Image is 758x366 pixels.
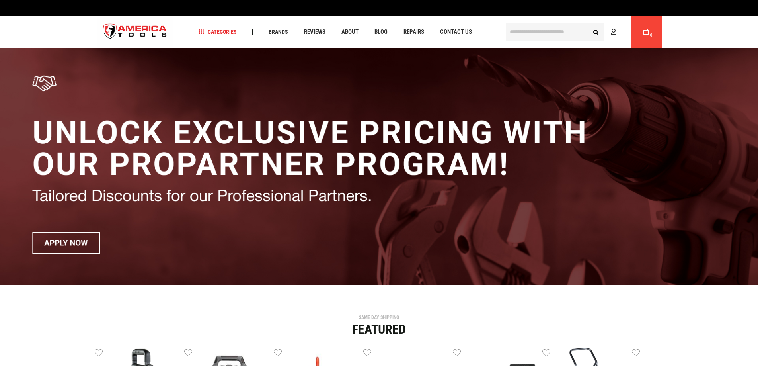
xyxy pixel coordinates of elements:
[195,27,240,37] a: Categories
[199,29,237,35] span: Categories
[304,29,325,35] span: Reviews
[436,27,475,37] a: Contact Us
[639,16,654,48] a: 0
[265,27,292,37] a: Brands
[95,315,664,320] div: SAME DAY SHIPPING
[269,29,288,35] span: Brands
[95,323,664,336] div: Featured
[97,17,174,47] img: America Tools
[338,27,362,37] a: About
[97,17,174,47] a: store logo
[400,27,428,37] a: Repairs
[374,29,388,35] span: Blog
[403,29,424,35] span: Repairs
[650,33,653,37] span: 0
[300,27,329,37] a: Reviews
[371,27,391,37] a: Blog
[440,29,472,35] span: Contact Us
[588,24,604,39] button: Search
[341,29,359,35] span: About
